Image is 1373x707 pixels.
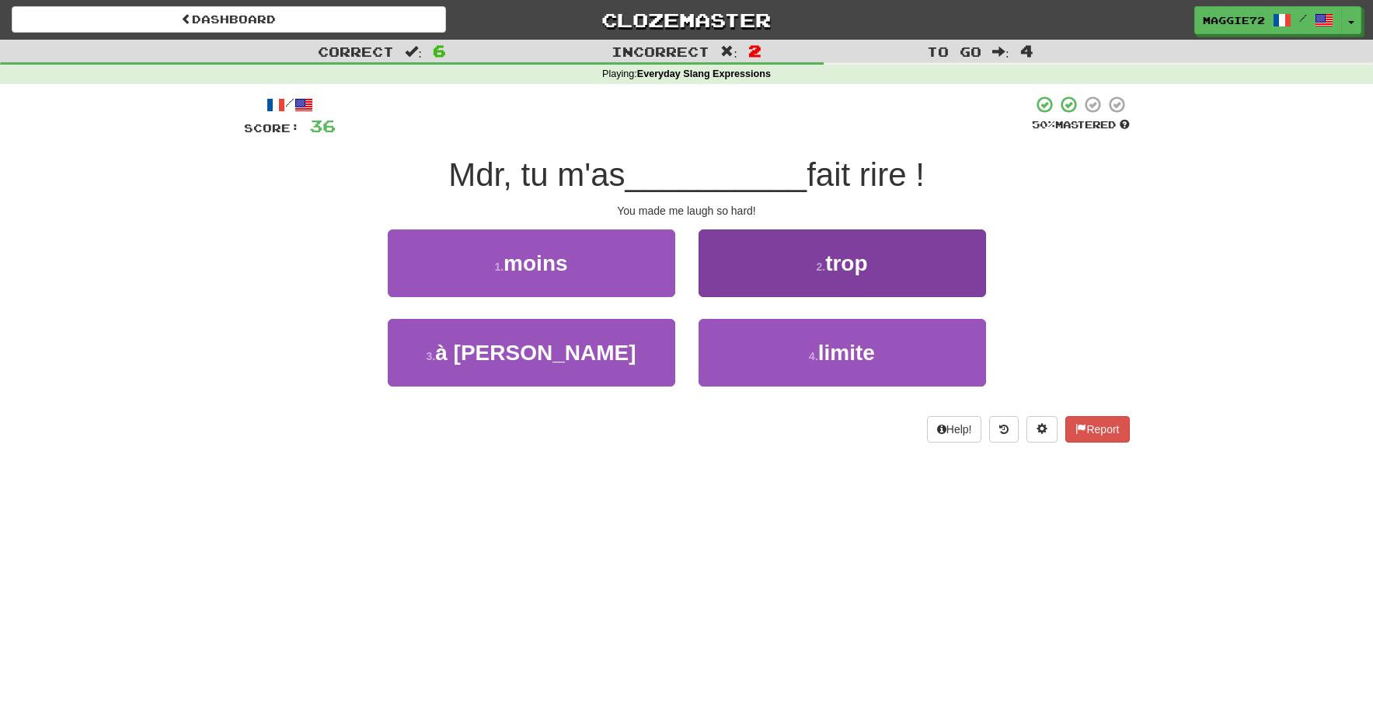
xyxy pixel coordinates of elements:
[388,229,675,297] button: 1.moins
[816,261,825,273] small: 2 .
[699,229,986,297] button: 2.trop
[699,319,986,387] button: 4.limite
[1203,13,1265,27] span: Maggie72
[1032,118,1130,132] div: Mastered
[388,319,675,387] button: 3.à [PERSON_NAME]
[309,116,336,135] span: 36
[927,416,982,443] button: Help!
[427,350,436,362] small: 3 .
[244,203,1130,219] div: You made me laugh so hard!
[818,341,875,365] span: limite
[809,350,818,362] small: 4 .
[1194,6,1342,34] a: Maggie72 /
[433,41,446,60] span: 6
[405,45,422,58] span: :
[318,44,394,59] span: Correct
[244,95,336,114] div: /
[720,45,737,58] span: :
[469,6,904,33] a: Clozemaster
[748,41,761,60] span: 2
[992,45,1009,58] span: :
[448,156,625,193] span: Mdr, tu m'as
[1020,41,1033,60] span: 4
[825,251,867,275] span: trop
[494,261,504,273] small: 1 .
[435,341,636,365] span: à [PERSON_NAME]
[807,156,925,193] span: fait rire !
[12,6,446,33] a: Dashboard
[637,68,771,79] strong: Everyday Slang Expressions
[626,156,807,193] span: __________
[612,44,709,59] span: Incorrect
[1065,416,1129,443] button: Report
[504,251,567,275] span: moins
[244,121,300,135] span: Score:
[989,416,1019,443] button: Round history (alt+y)
[1299,12,1307,23] span: /
[927,44,981,59] span: To go
[1032,118,1055,131] span: 50 %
